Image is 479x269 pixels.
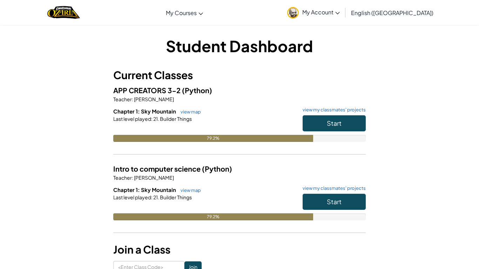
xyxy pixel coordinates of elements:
h3: Join a Class [113,242,366,257]
div: 79.2% [113,135,313,142]
span: Chapter 1: Sky Mountain [113,186,177,193]
span: My Courses [166,9,197,16]
div: 79.2% [113,213,313,220]
a: view my classmates' projects [299,186,366,191]
span: Teacher [113,96,132,102]
span: Chapter 1: Sky Mountain [113,108,177,115]
span: Start [327,119,342,127]
span: [PERSON_NAME] [133,174,174,181]
span: 21. [153,116,159,122]
h3: Current Classes [113,67,366,83]
a: view map [177,187,201,193]
span: : [151,116,153,122]
span: 21. [153,194,159,200]
span: : [151,194,153,200]
span: APP CREATORS 3-2 [113,86,182,95]
span: Start [327,198,342,206]
span: (Python) [182,86,212,95]
a: view my classmates' projects [299,108,366,112]
a: Ozaria by CodeCombat logo [47,5,80,20]
span: Last level played [113,116,151,122]
span: My Account [302,8,340,16]
span: : [132,96,133,102]
span: Teacher [113,174,132,181]
a: view map [177,109,201,115]
span: Intro to computer science [113,164,202,173]
span: (Python) [202,164,232,173]
span: Last level played [113,194,151,200]
button: Start [303,115,366,131]
span: English ([GEOGRAPHIC_DATA]) [351,9,433,16]
span: [PERSON_NAME] [133,96,174,102]
img: avatar [287,7,299,19]
a: My Account [284,1,343,23]
button: Start [303,194,366,210]
h1: Student Dashboard [113,35,366,57]
a: My Courses [162,3,207,22]
a: English ([GEOGRAPHIC_DATA]) [348,3,437,22]
img: Home [47,5,80,20]
span: Builder Things [159,194,192,200]
span: : [132,174,133,181]
span: Builder Things [159,116,192,122]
